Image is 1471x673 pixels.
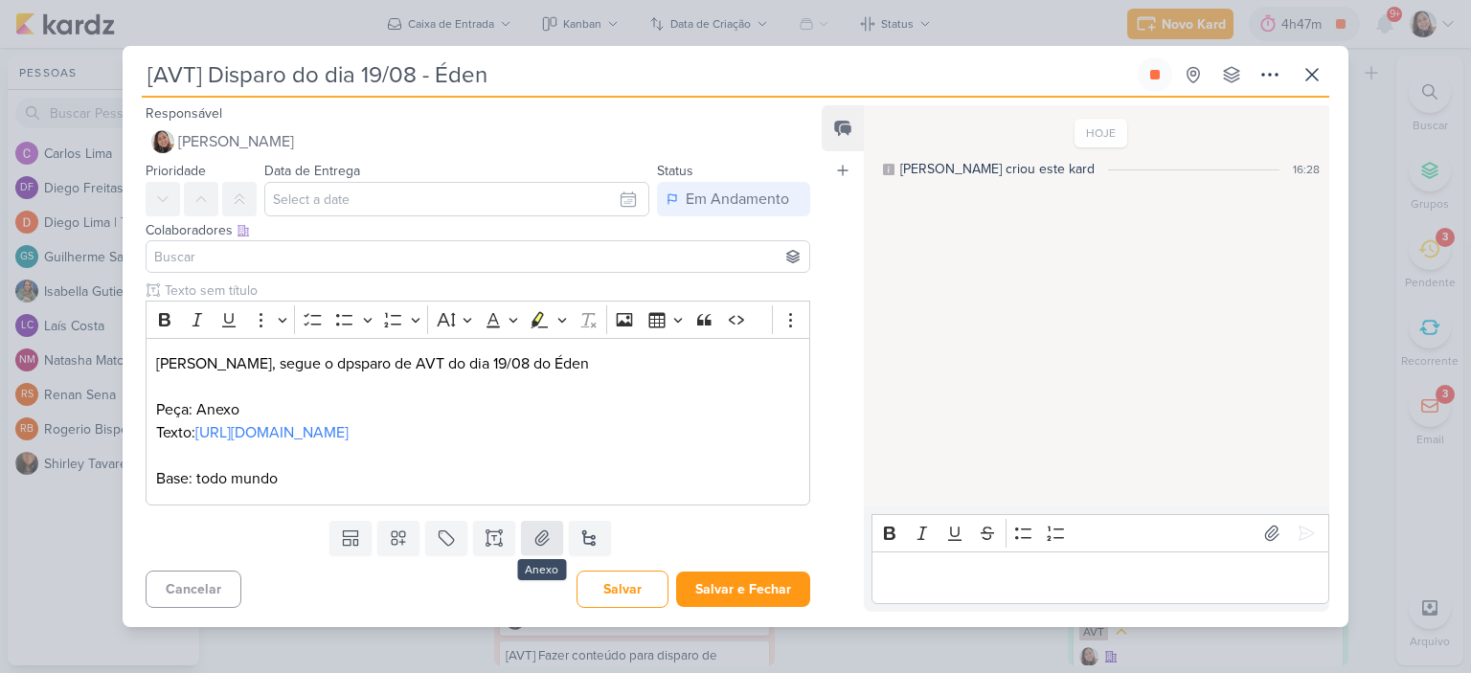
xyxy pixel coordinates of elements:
[657,163,693,179] label: Status
[146,571,241,608] button: Cancelar
[156,421,800,444] p: Texto:
[146,124,810,159] button: [PERSON_NAME]
[264,163,360,179] label: Data de Entrega
[156,467,800,490] p: Base: todo mundo
[146,105,222,122] label: Responsável
[178,130,294,153] span: [PERSON_NAME]
[156,352,800,375] p: [PERSON_NAME], segue o dpsparo de AVT do dia 19/08 do Éden
[146,301,810,338] div: Editor toolbar
[146,338,810,505] div: Editor editing area: main
[871,514,1329,551] div: Editor toolbar
[871,551,1329,604] div: Editor editing area: main
[156,398,800,421] p: Peça: Anexo
[686,188,789,211] div: Em Andamento
[146,220,810,240] div: Colaboradores
[195,423,349,442] a: [URL][DOMAIN_NAME]
[150,245,805,268] input: Buscar
[142,57,1134,92] input: Kard Sem Título
[900,159,1095,179] div: [PERSON_NAME] criou este kard
[676,572,810,607] button: Salvar e Fechar
[577,571,668,608] button: Salvar
[657,182,810,216] button: Em Andamento
[1293,161,1320,178] div: 16:28
[517,559,566,580] div: Anexo
[151,130,174,153] img: Sharlene Khoury
[146,163,206,179] label: Prioridade
[161,280,810,301] input: Texto sem título
[1147,67,1163,82] div: Parar relógio
[264,182,649,216] input: Select a date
